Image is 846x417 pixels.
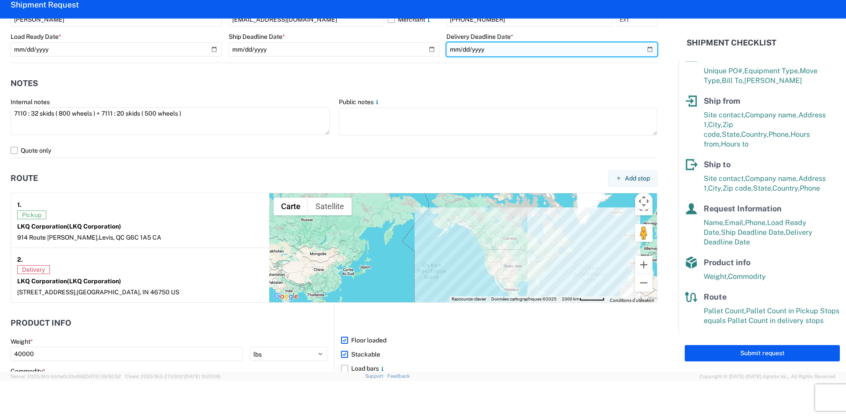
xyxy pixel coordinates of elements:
[704,160,731,169] span: Ship to
[11,374,121,379] span: Server: 2025.18.0-bb0e0c2bd68
[704,67,744,75] span: Unique PO#,
[387,373,410,379] a: Feedback
[17,234,99,241] span: 914 Route [PERSON_NAME],
[341,333,657,347] label: Floor loaded
[339,98,381,106] label: Public notes
[17,199,22,210] strong: 1.
[271,291,301,302] img: Google
[84,374,121,379] span: [DATE] 09:52:52
[99,234,161,241] span: Levis, QC G6C 1A5 CA
[616,12,657,26] input: Ext
[704,292,727,301] span: Route
[704,307,839,325] span: Pallet Count in Pickup Stops equals Pallet Count in delivery stops
[704,96,740,105] span: Ship from
[704,218,725,227] span: Name,
[341,361,657,376] label: Load bars
[704,272,728,281] span: Weight,
[608,170,657,187] button: Add stop
[446,33,513,41] label: Delivery Deadline Date
[723,184,753,192] span: Zip code,
[625,174,650,183] span: Add stop
[11,338,33,346] label: Weight
[704,174,745,183] span: Site contact,
[17,254,23,265] strong: 2.
[67,223,121,230] span: (LKQ Corporation)
[11,79,38,88] h2: Notes
[341,347,657,361] label: Stackable
[365,373,387,379] a: Support
[77,289,179,296] span: [GEOGRAPHIC_DATA], IN 46750 US
[721,140,749,148] span: Hours to
[708,120,723,129] span: City,
[725,218,745,227] span: Email,
[800,184,820,192] span: Phone
[704,258,750,267] span: Product info
[11,98,50,106] label: Internal notes
[741,130,768,139] span: Country,
[11,174,38,183] h2: Route
[11,367,45,375] label: Commodity
[491,297,557,301] span: Données cartographiques ©2025
[17,223,121,230] strong: LKQ Corporation
[744,67,800,75] span: Equipment Type,
[722,130,741,139] span: State,
[728,272,766,281] span: Commodity
[704,111,745,119] span: Site contact,
[11,33,61,41] label: Load Ready Date
[635,224,653,242] button: Faites glisser Pegman sur la carte pour ouvrir Street View
[704,307,746,315] span: Pallet Count,
[67,278,121,285] span: (LKQ Corporation)
[388,12,440,26] label: Merchant
[17,210,46,219] span: Pickup
[562,297,579,301] span: 2000 km
[768,130,790,139] span: Phone,
[686,38,776,48] h2: Shipment Checklist
[744,76,802,85] span: [PERSON_NAME]
[745,174,798,183] span: Company name,
[452,296,486,302] button: Raccourcis-clavier
[722,76,744,85] span: Bill To,
[685,345,840,361] button: Submit request
[700,372,835,380] span: Copyright © [DATE]-[DATE] Agistix Inc., All Rights Reserved
[559,296,607,302] button: Échelle cartographique : 2000 km pour 53 px
[708,184,723,192] span: City,
[11,319,71,327] h2: Product Info
[271,291,301,302] a: Ouvrir cette zone dans Google Maps (s'ouvre dans une nouvelle fenêtre)
[125,374,220,379] span: Client: 2025.18.0-27d3021
[745,111,798,119] span: Company name,
[229,33,285,41] label: Ship Deadline Date
[610,298,654,303] a: Conditions d'utilisation
[635,192,653,210] button: Commandes de la caméra de la carte
[721,228,786,237] span: Ship Deadline Date,
[11,143,657,158] label: Quote only
[17,278,121,285] strong: LKQ Corporation
[17,289,77,296] span: [STREET_ADDRESS],
[308,198,352,215] button: Afficher les images satellite
[704,204,782,213] span: Request Information
[185,374,220,379] span: [DATE] 10:20:09
[274,198,308,215] button: Afficher un plan de ville
[745,218,767,227] span: Phone,
[772,184,800,192] span: Country,
[635,274,653,292] button: Zoom arrière
[635,256,653,274] button: Zoom avant
[17,265,50,274] span: Delivery
[753,184,772,192] span: State,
